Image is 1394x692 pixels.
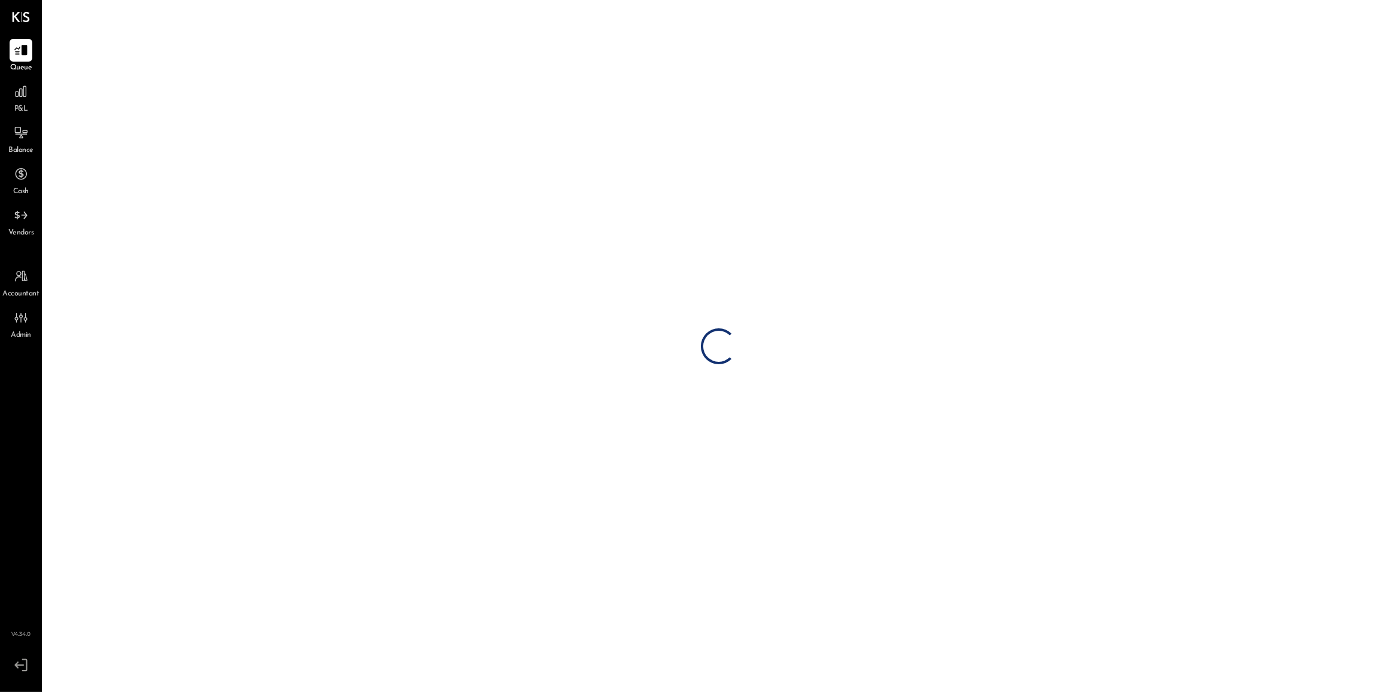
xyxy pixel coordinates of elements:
a: Balance [1,121,41,156]
a: Cash [1,163,41,197]
span: Balance [8,145,33,156]
span: Accountant [3,289,39,300]
span: Queue [10,63,32,74]
span: Vendors [8,228,34,239]
span: P&L [14,104,28,115]
span: Cash [13,187,29,197]
a: Vendors [1,204,41,239]
span: Admin [11,330,31,341]
a: Queue [1,39,41,74]
a: Accountant [1,265,41,300]
a: Admin [1,306,41,341]
a: P&L [1,80,41,115]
